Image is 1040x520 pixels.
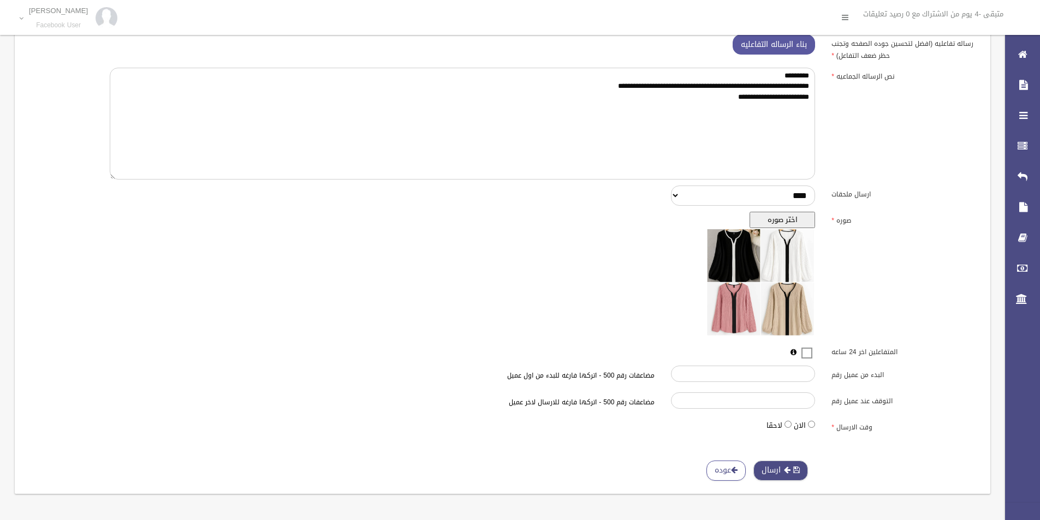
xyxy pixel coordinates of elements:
small: Facebook User [29,21,88,29]
img: معاينه الصوره [706,228,815,337]
p: [PERSON_NAME] [29,7,88,15]
h6: مضاعفات رقم 500 - اتركها فارغه للارسال لاخر عميل [270,399,655,406]
label: رساله تفاعليه (افضل لتحسين جوده الصفحه وتجنب حظر ضعف التفاعل) [823,34,984,62]
a: عوده [706,461,746,481]
button: ارسال [753,461,808,481]
button: بناء الرساله التفاعليه [733,34,815,55]
img: 84628273_176159830277856_972693363922829312_n.jpg [96,7,117,29]
label: صوره [823,212,984,227]
label: المتفاعلين اخر 24 ساعه [823,343,984,358]
label: وقت الارسال [823,419,984,434]
h6: مضاعفات رقم 500 - اتركها فارغه للبدء من اول عميل [270,372,655,379]
label: التوقف عند عميل رقم [823,392,984,408]
label: ارسال ملحقات [823,186,984,201]
label: البدء من عميل رقم [823,366,984,381]
label: نص الرساله الجماعيه [823,68,984,83]
label: الان [794,419,806,432]
label: لاحقا [766,419,782,432]
button: اختر صوره [750,212,815,228]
